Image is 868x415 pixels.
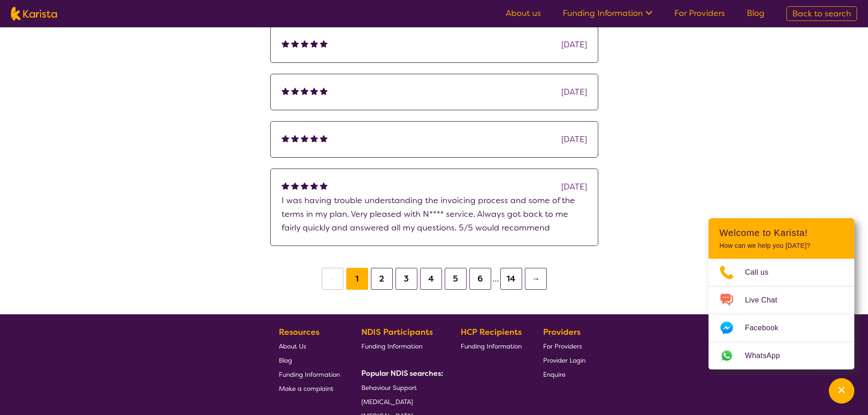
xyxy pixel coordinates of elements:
span: Funding Information [361,342,422,350]
div: [DATE] [561,38,587,51]
a: Blog [747,8,765,19]
button: 2 [371,268,393,290]
a: Blog [279,353,340,367]
img: fullstar [301,134,308,142]
img: fullstar [301,40,308,47]
a: [MEDICAL_DATA] [361,395,440,409]
a: Funding Information [361,339,440,353]
b: HCP Recipients [461,327,522,338]
button: Channel Menu [829,378,854,404]
b: Providers [543,327,580,338]
a: Back to search [786,6,857,21]
a: Funding Information [461,339,522,353]
img: fullstar [310,182,318,190]
a: Funding Information [563,8,652,19]
span: Funding Information [461,342,522,350]
h2: Welcome to Karista! [719,227,843,238]
img: fullstar [282,182,289,190]
img: fullstar [301,182,308,190]
span: Call us [745,266,780,279]
a: Provider Login [543,353,586,367]
button: 3 [395,268,417,290]
a: About us [506,8,541,19]
span: Enquire [543,370,565,379]
span: Facebook [745,321,789,335]
button: 1 [346,268,368,290]
span: WhatsApp [745,349,791,363]
img: fullstar [320,182,328,190]
button: 4 [420,268,442,290]
div: [DATE] [561,85,587,99]
button: → [525,268,547,290]
div: [DATE] [561,133,587,146]
p: How can we help you [DATE]? [719,242,843,250]
img: fullstar [291,134,299,142]
span: For Providers [543,342,582,350]
img: Karista logo [11,7,57,20]
div: [DATE] [561,180,587,194]
p: I was having trouble understanding the invoicing process and some of the terms in my plan. Very p... [282,194,587,235]
img: fullstar [282,134,289,142]
img: fullstar [291,40,299,47]
span: [MEDICAL_DATA] [361,398,413,406]
a: Behaviour Support [361,380,440,395]
b: Resources [279,327,319,338]
a: Make a complaint [279,381,340,395]
span: Behaviour Support [361,384,417,392]
img: fullstar [291,182,299,190]
b: NDIS Participants [361,327,433,338]
img: fullstar [320,134,328,142]
button: ← [322,268,344,290]
a: Enquire [543,367,586,381]
a: About Us [279,339,340,353]
ul: Choose channel [709,259,854,369]
span: About Us [279,342,306,350]
img: fullstar [282,87,289,95]
img: fullstar [301,87,308,95]
button: 14 [500,268,522,290]
img: fullstar [310,87,318,95]
a: Web link opens in a new tab. [709,342,854,369]
a: For Providers [543,339,586,353]
a: For Providers [674,8,725,19]
button: 6 [469,268,491,290]
span: Live Chat [745,293,788,307]
img: fullstar [291,87,299,95]
img: fullstar [310,134,318,142]
a: Funding Information [279,367,340,381]
button: 5 [445,268,467,290]
img: fullstar [320,87,328,95]
span: … [493,273,499,284]
img: fullstar [282,40,289,47]
div: Channel Menu [709,218,854,369]
span: Make a complaint [279,384,334,393]
span: Provider Login [543,356,586,364]
span: Back to search [792,8,851,19]
span: Funding Information [279,370,340,379]
img: fullstar [320,40,328,47]
img: fullstar [310,40,318,47]
span: Blog [279,356,292,364]
b: Popular NDIS searches: [361,369,443,378]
